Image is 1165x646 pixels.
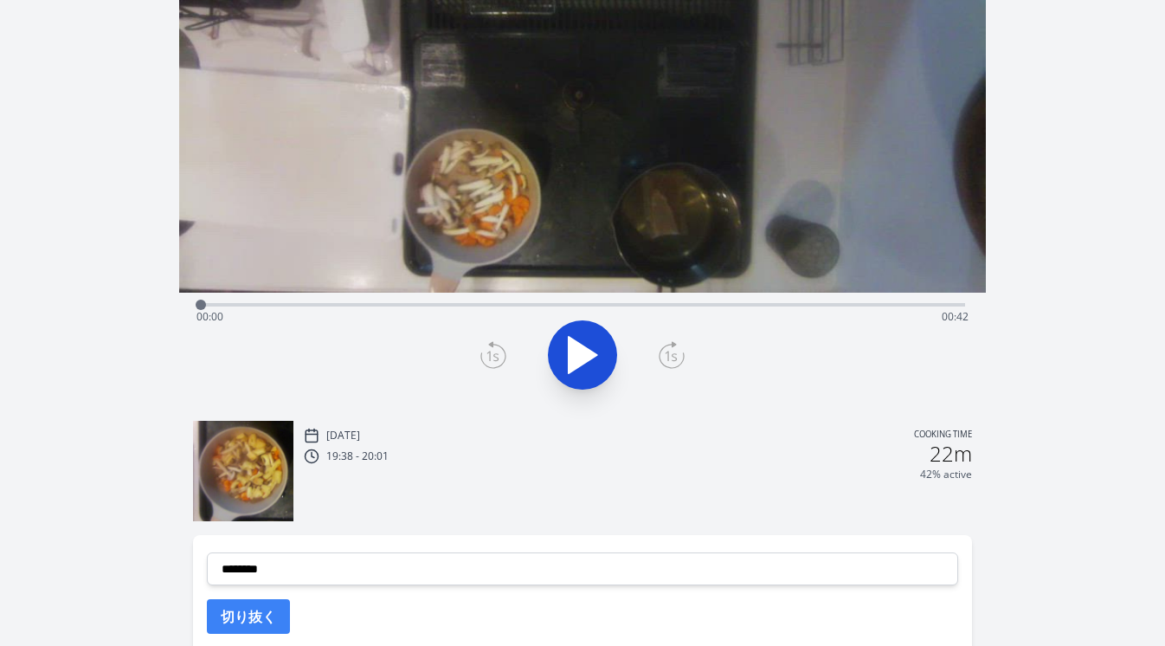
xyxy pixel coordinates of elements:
[942,309,969,324] span: 00:42
[326,449,389,463] p: 19:38 - 20:01
[193,421,294,522] img: 250820103927_thumb.jpeg
[930,443,972,464] h2: 22m
[326,429,360,443] p: [DATE]
[914,428,972,443] p: Cooking time
[207,599,290,634] button: 切り抜く
[920,468,972,481] p: 42% active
